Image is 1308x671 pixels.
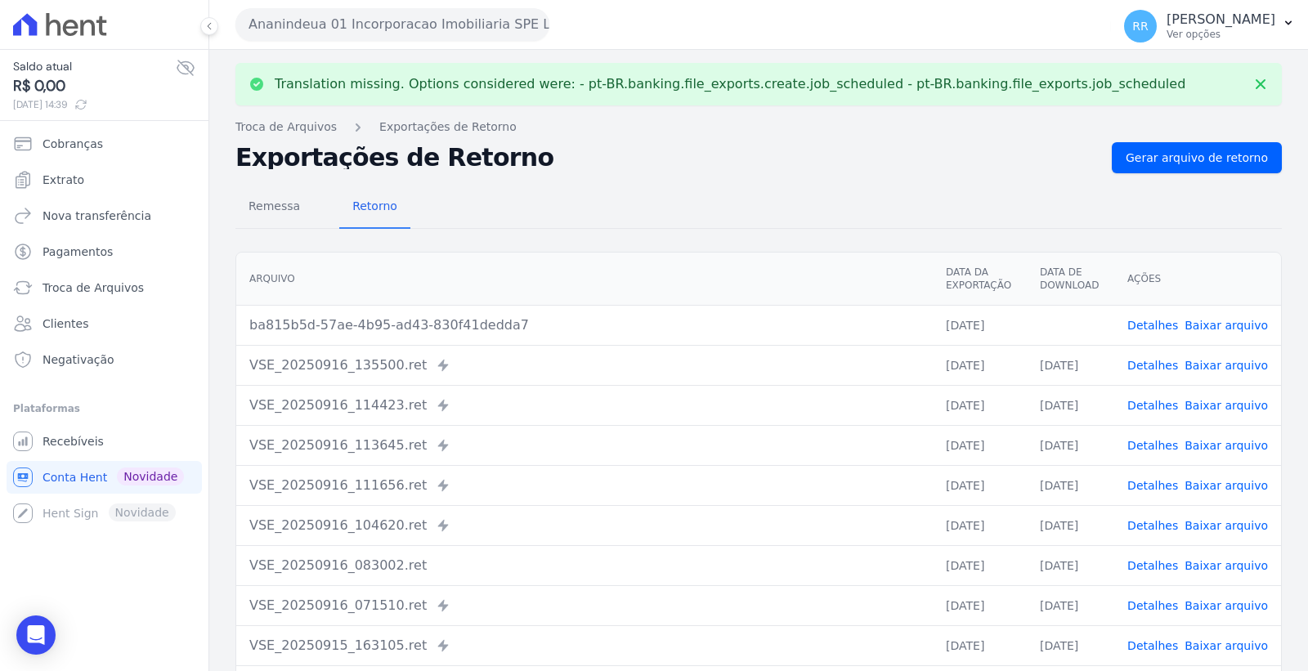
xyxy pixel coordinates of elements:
[249,596,920,615] div: VSE_20250916_071510.ret
[933,545,1027,585] td: [DATE]
[13,58,176,75] span: Saldo atual
[1185,399,1268,412] a: Baixar arquivo
[1027,345,1114,385] td: [DATE]
[16,615,56,655] div: Open Intercom Messenger
[339,186,410,229] a: Retorno
[1127,559,1178,572] a: Detalhes
[7,271,202,304] a: Troca de Arquivos
[13,75,176,97] span: R$ 0,00
[1126,150,1268,166] span: Gerar arquivo de retorno
[1185,439,1268,452] a: Baixar arquivo
[7,461,202,494] a: Conta Hent Novidade
[13,97,176,112] span: [DATE] 14:39
[1027,425,1114,465] td: [DATE]
[13,127,195,530] nav: Sidebar
[1127,319,1178,332] a: Detalhes
[933,505,1027,545] td: [DATE]
[933,465,1027,505] td: [DATE]
[275,76,1185,92] p: Translation missing. Options considered were: - pt-BR.banking.file_exports.create.job_scheduled -...
[117,467,184,485] span: Novidade
[1127,639,1178,652] a: Detalhes
[235,186,313,229] a: Remessa
[43,244,113,260] span: Pagamentos
[1167,11,1275,28] p: [PERSON_NAME]
[249,396,920,415] div: VSE_20250916_114423.ret
[933,625,1027,665] td: [DATE]
[43,208,151,224] span: Nova transferência
[7,127,202,160] a: Cobranças
[1167,28,1275,41] p: Ver opções
[7,235,202,268] a: Pagamentos
[1027,585,1114,625] td: [DATE]
[1027,465,1114,505] td: [DATE]
[236,253,933,306] th: Arquivo
[1185,639,1268,652] a: Baixar arquivo
[249,556,920,575] div: VSE_20250916_083002.ret
[1027,625,1114,665] td: [DATE]
[1185,559,1268,572] a: Baixar arquivo
[235,119,337,136] a: Troca de Arquivos
[7,343,202,376] a: Negativação
[7,199,202,232] a: Nova transferência
[249,315,920,335] div: ba815b5d-57ae-4b95-ad43-830f41dedda7
[1114,253,1281,306] th: Ações
[1127,479,1178,492] a: Detalhes
[43,433,104,450] span: Recebíveis
[1027,385,1114,425] td: [DATE]
[1185,599,1268,612] a: Baixar arquivo
[1127,599,1178,612] a: Detalhes
[933,253,1027,306] th: Data da Exportação
[43,172,84,188] span: Extrato
[1127,439,1178,452] a: Detalhes
[43,351,114,368] span: Negativação
[1127,399,1178,412] a: Detalhes
[235,8,549,41] button: Ananindeua 01 Incorporacao Imobiliaria SPE LTDA
[43,315,88,332] span: Clientes
[379,119,517,136] a: Exportações de Retorno
[249,436,920,455] div: VSE_20250916_113645.ret
[235,119,1282,136] nav: Breadcrumb
[933,385,1027,425] td: [DATE]
[933,585,1027,625] td: [DATE]
[1127,519,1178,532] a: Detalhes
[343,190,407,222] span: Retorno
[1027,505,1114,545] td: [DATE]
[7,163,202,196] a: Extrato
[43,469,107,485] span: Conta Hent
[43,280,144,296] span: Troca de Arquivos
[249,516,920,535] div: VSE_20250916_104620.ret
[1027,545,1114,585] td: [DATE]
[43,136,103,152] span: Cobranças
[1111,3,1308,49] button: RR [PERSON_NAME] Ver opções
[249,476,920,495] div: VSE_20250916_111656.ret
[235,146,1099,169] h2: Exportações de Retorno
[933,305,1027,345] td: [DATE]
[249,636,920,655] div: VSE_20250915_163105.ret
[1127,359,1178,372] a: Detalhes
[933,425,1027,465] td: [DATE]
[1132,20,1148,32] span: RR
[1112,142,1282,173] a: Gerar arquivo de retorno
[239,190,310,222] span: Remessa
[7,425,202,458] a: Recebíveis
[1185,519,1268,532] a: Baixar arquivo
[933,345,1027,385] td: [DATE]
[1185,319,1268,332] a: Baixar arquivo
[7,307,202,340] a: Clientes
[1185,479,1268,492] a: Baixar arquivo
[1185,359,1268,372] a: Baixar arquivo
[13,399,195,418] div: Plataformas
[1027,253,1114,306] th: Data de Download
[249,356,920,375] div: VSE_20250916_135500.ret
